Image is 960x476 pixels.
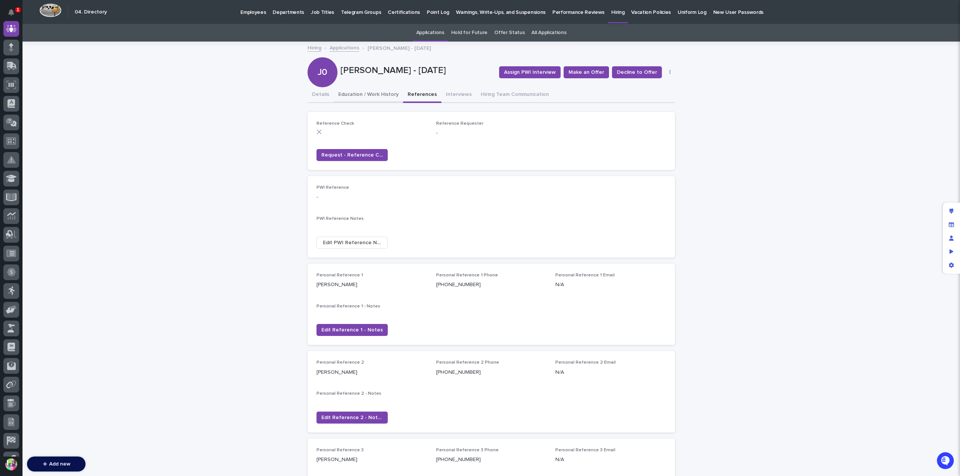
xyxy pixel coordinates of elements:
img: 1736555164131-43832dd5-751b-4058-ba23-39d91318e5a0 [15,128,21,134]
span: [PERSON_NAME] [23,148,61,154]
p: - [436,129,547,137]
img: 1736555164131-43832dd5-751b-4058-ba23-39d91318e5a0 [7,83,21,97]
button: Notifications [3,4,19,20]
div: Notifications1 [9,9,19,21]
a: Hold for Future [451,24,487,42]
img: Stacker [7,7,22,22]
img: 4614488137333_bcb353cd0bb836b1afe7_72.png [16,83,29,97]
p: - [316,193,427,201]
button: Hiring Team Communication [476,87,553,103]
span: [PERSON_NAME] [23,128,61,134]
span: Edit Reference 2 - Notes [321,414,383,421]
button: Edit Reference 2 - Notes [316,412,388,424]
p: 1 [16,7,19,12]
span: Personal Reference 3 [316,448,364,452]
p: Welcome 👋 [7,30,136,42]
button: Interviews [441,87,476,103]
span: • [62,128,65,134]
button: Education / Work History [334,87,403,103]
button: Decline to Offer [612,66,662,78]
p: N/A [555,281,666,289]
a: Hiring [307,43,321,52]
div: We're offline, we will be back soon! [34,91,113,97]
img: Brittany Wendell [7,141,19,153]
span: Make an Offer [568,69,604,76]
span: Personal Reference 2 - Notes [316,391,381,396]
span: [DATE] [66,128,82,134]
span: Personal Reference 2 Email [555,360,616,365]
p: How can we help? [7,42,136,54]
div: Manage fields and data [945,218,958,231]
h2: 04. Directory [75,9,107,15]
span: Personal Reference 2 Phone [436,360,499,365]
div: Start new chat [34,83,123,91]
a: [PHONE_NUMBER] [436,370,481,375]
p: N/A [555,369,666,376]
div: Preview as [945,245,958,258]
div: Manage users [945,231,958,245]
a: Applications [416,24,444,42]
p: [PERSON_NAME] - [DATE] [367,43,431,52]
iframe: Open customer support [936,451,956,472]
span: Reference Requester [436,121,483,126]
button: See all [116,107,136,116]
a: Applications [330,43,359,52]
p: [PERSON_NAME] [316,369,427,376]
span: Personal Reference 1 - Notes [316,304,380,309]
span: Personal Reference 1 [316,273,363,278]
span: Personal Reference 3 Phone [436,448,499,452]
a: Offer Status [494,24,525,42]
span: Personal Reference 3 Email [555,448,615,452]
span: Edit PWI Reference Notes [323,239,381,246]
a: [PHONE_NUMBER] [436,282,481,287]
div: App settings [945,258,958,272]
img: 1736555164131-43832dd5-751b-4058-ba23-39d91318e5a0 [15,148,21,154]
button: Details [307,87,334,103]
input: Clear [19,60,124,68]
a: 📖Help Docs [4,176,44,190]
span: Personal Reference 1 Phone [436,273,498,278]
button: Edit Reference 1 - Notes [316,324,388,336]
span: PWI Reference Notes [316,216,364,221]
span: PWI Reference [316,185,349,190]
span: Pylon [75,197,91,203]
img: Workspace Logo [39,3,61,17]
button: Start new chat [127,85,136,94]
span: [DATE] [66,148,82,154]
a: [PHONE_NUMBER] [436,457,481,462]
span: • [62,148,65,154]
img: Brittany [7,121,19,133]
button: Assign PWI Interview [499,66,561,78]
p: [PERSON_NAME] - [DATE] [340,65,493,76]
span: Help Docs [15,179,41,187]
a: Powered byPylon [53,197,91,203]
button: Request - Reference Check [316,149,388,161]
p: N/A [555,456,666,464]
span: Edit Reference 1 - Notes [321,326,383,334]
span: Personal Reference 1 Email [555,273,615,278]
span: Decline to Offer [617,69,657,76]
button: References [403,87,441,103]
span: Assign PWI Interview [504,69,556,76]
div: J0 [307,37,337,78]
a: All Applications [531,24,566,42]
div: 📖 [7,180,13,186]
div: Edit layout [945,204,958,218]
button: users-avatar [3,457,19,472]
div: Past conversations [7,109,50,115]
span: Reference Check [316,121,354,126]
p: [PERSON_NAME] [316,281,427,289]
button: Make an Offer [564,66,609,78]
button: Add new [27,457,85,472]
span: Request - Reference Check [321,151,383,159]
p: [PERSON_NAME] [316,456,427,464]
span: Personal Reference 2 [316,360,364,365]
button: Edit PWI Reference Notes [316,237,388,249]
